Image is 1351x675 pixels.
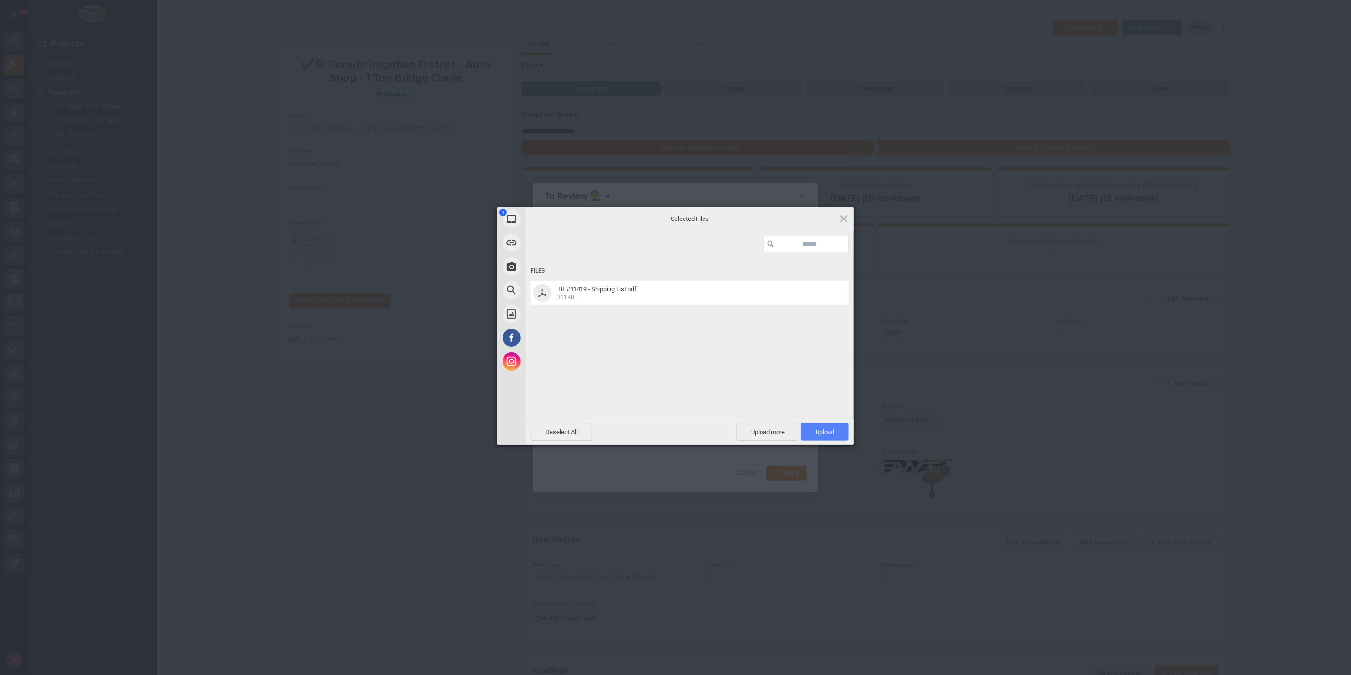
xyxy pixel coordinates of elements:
div: Unsplash [497,302,611,326]
span: Click here or hit ESC to close picker [838,213,849,224]
span: TR #41419 - Shipping List.pdf [554,285,837,301]
span: Upload [801,423,849,441]
div: Take Photo [497,255,611,278]
div: Instagram [497,350,611,373]
div: Web Search [497,278,611,302]
div: My Device [497,207,611,231]
span: 311KB [557,294,574,301]
span: Selected Files [595,214,785,223]
span: TR #41419 - Shipping List.pdf [557,285,637,293]
span: Upload more [736,423,799,441]
span: Upload [816,428,834,436]
div: Facebook [497,326,611,350]
span: Deselect All [531,423,592,441]
div: Link (URL) [497,231,611,255]
span: 1 [499,209,507,216]
div: Files [531,262,849,280]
